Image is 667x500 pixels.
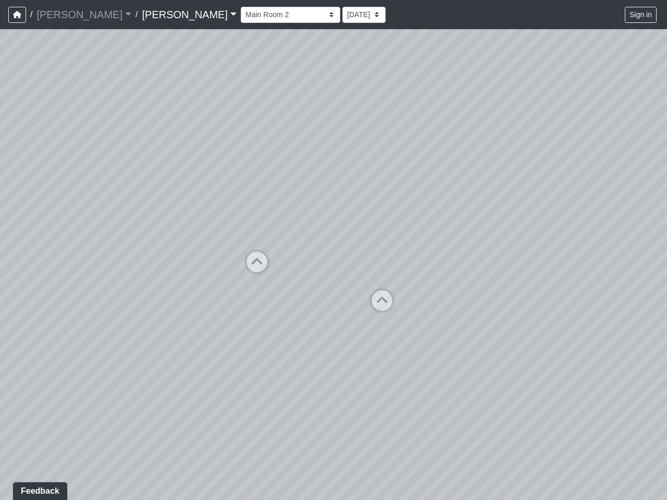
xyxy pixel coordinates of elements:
a: [PERSON_NAME] [36,4,131,25]
span: / [131,4,142,25]
span: / [26,4,36,25]
iframe: Ybug feedback widget [8,479,69,500]
a: [PERSON_NAME] [142,4,237,25]
button: Sign in [625,7,657,23]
